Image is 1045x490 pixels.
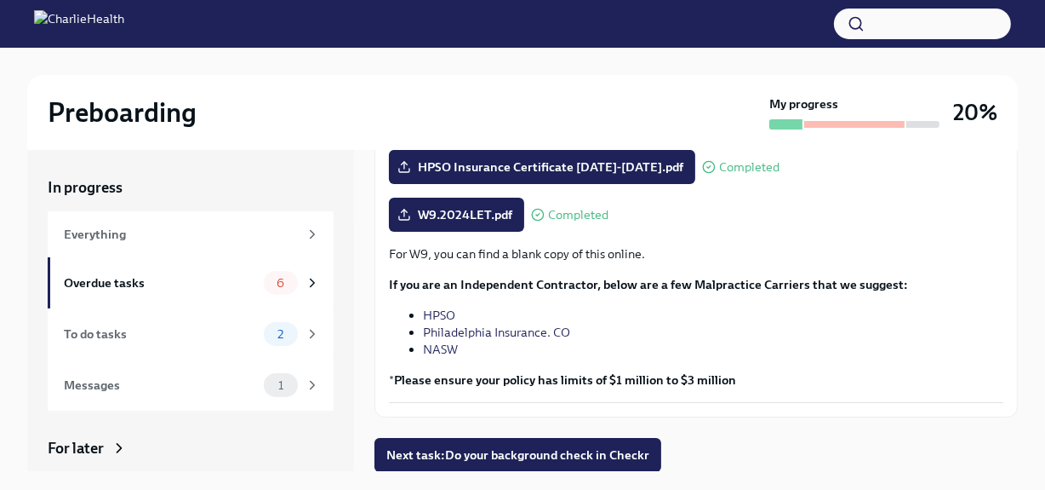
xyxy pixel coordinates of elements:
a: In progress [48,177,334,198]
img: CharlieHealth [34,10,124,37]
span: HPSO Insurance Certificate [DATE]-[DATE].pdf [401,159,683,176]
strong: My progress [769,95,838,112]
a: For later [48,438,334,458]
a: Everything [48,211,334,257]
h2: Preboarding [48,95,197,130]
label: W9.2024LET.pdf [389,198,524,232]
span: Completed [719,161,779,174]
span: Next task : Do your background check in Checkr [386,447,649,464]
span: W9.2024LET.pdf [401,206,512,223]
label: HPSO Insurance Certificate [DATE]-[DATE].pdf [389,150,695,184]
span: Completed [548,209,608,222]
div: Overdue tasks [64,274,257,292]
span: 1 [268,379,294,392]
div: Messages [64,376,257,395]
p: For W9, you can find a blank copy of this online. [389,245,1003,262]
span: 2 [267,328,294,341]
h3: 20% [953,97,997,128]
button: Next task:Do your background check in Checkr [374,438,661,472]
div: To do tasks [64,325,257,343]
div: Everything [64,225,298,244]
div: For later [48,438,104,458]
strong: Please ensure your policy has limits of $1 million to $3 million [394,372,736,388]
a: Overdue tasks6 [48,257,334,308]
a: Philadelphia Insurance. CO [423,325,570,340]
a: Messages1 [48,360,334,411]
a: HPSO [423,308,455,323]
a: To do tasks2 [48,308,334,360]
a: NASW [423,342,458,357]
strong: If you are an Independent Contractor, below are a few Malpractice Carriers that we suggest: [389,277,908,292]
span: 6 [266,277,294,290]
